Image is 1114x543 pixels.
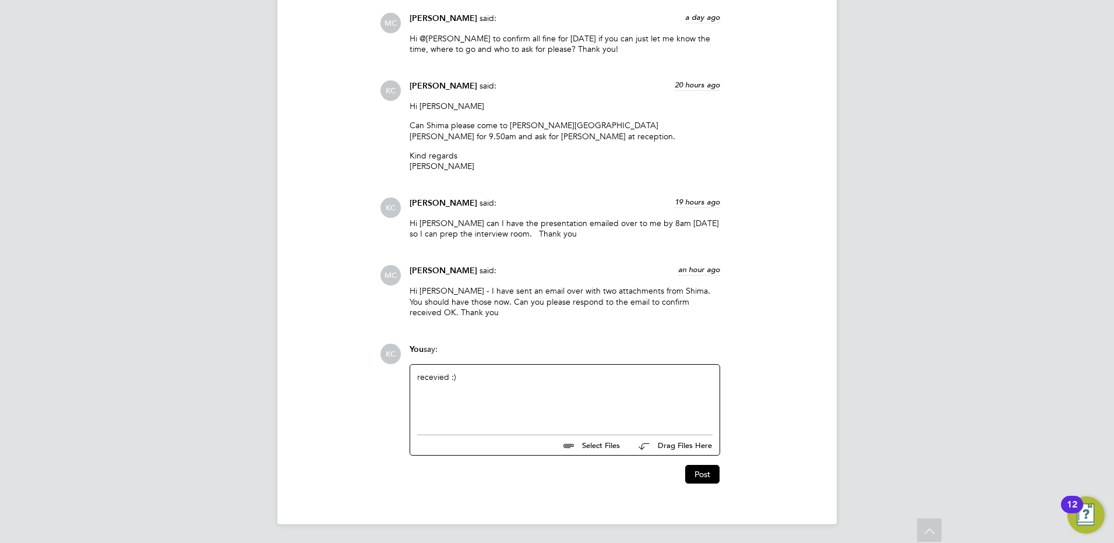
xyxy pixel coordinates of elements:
[380,80,401,101] span: KC
[380,265,401,285] span: MC
[380,198,401,218] span: KC
[480,80,496,91] span: said:
[678,265,720,274] span: an hour ago
[1067,496,1105,534] button: Open Resource Center, 12 new notifications
[410,285,720,318] p: Hi [PERSON_NAME] - I have sent an email over with two attachments from Shima. You should have tho...
[410,33,720,54] p: Hi @[PERSON_NAME] to confirm all fine for [DATE] if you can just let me know the time, where to g...
[1067,505,1077,520] div: 12
[675,80,720,90] span: 20 hours ago
[480,265,496,276] span: said:
[380,344,401,364] span: KC
[410,101,720,111] p: Hi [PERSON_NAME]
[410,150,720,171] p: Kind regards [PERSON_NAME]
[417,372,713,422] div: recevied :)
[410,13,477,23] span: [PERSON_NAME]
[410,344,720,364] div: say:
[410,198,477,208] span: [PERSON_NAME]
[480,13,496,23] span: said:
[410,120,720,141] p: Can Shima please come to [PERSON_NAME][GEOGRAPHIC_DATA][PERSON_NAME] for 9.50am and ask for [PERS...
[410,218,720,239] p: Hi [PERSON_NAME] can I have the presentation emailed over to me by 8am [DATE] so I can prep the i...
[629,433,713,458] button: Drag Files Here
[480,198,496,208] span: said:
[685,12,720,22] span: a day ago
[675,197,720,207] span: 19 hours ago
[410,81,477,91] span: [PERSON_NAME]
[410,344,424,354] span: You
[685,465,720,484] button: Post
[410,266,477,276] span: [PERSON_NAME]
[380,13,401,33] span: MC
